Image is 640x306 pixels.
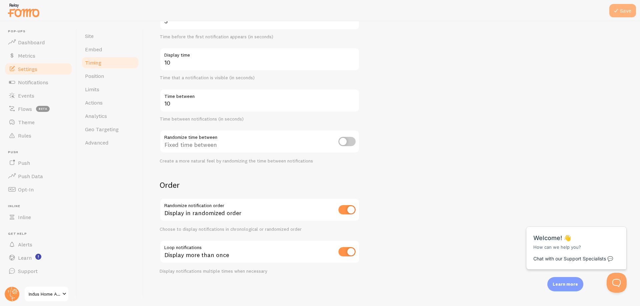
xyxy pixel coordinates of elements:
span: Push Data [18,173,43,179]
span: Rules [18,132,31,139]
a: Rules [4,129,73,142]
a: Limits [81,83,139,96]
span: Support [18,268,38,274]
span: Get Help [8,232,73,236]
span: Embed [85,46,102,53]
a: Support [4,264,73,278]
span: Alerts [18,241,32,248]
span: Analytics [85,113,107,119]
span: Theme [18,119,35,126]
a: Events [4,89,73,102]
a: Alerts [4,238,73,251]
label: Display time [160,48,360,59]
div: Time before the first notification appears (in seconds) [160,34,360,40]
a: Theme [4,116,73,129]
span: Indus Home Appliances [29,290,60,298]
span: Advanced [85,139,108,146]
a: Indus Home Appliances [24,286,69,302]
img: fomo-relay-logo-orange.svg [7,2,40,19]
a: Dashboard [4,36,73,49]
div: Learn more [547,277,583,291]
span: Notifications [18,79,48,86]
span: Dashboard [18,39,45,46]
span: Timing [85,59,101,66]
a: Settings [4,62,73,76]
a: Push [4,156,73,169]
a: Advanced [81,136,139,149]
div: Display in randomized order [160,198,360,222]
span: Limits [85,86,99,93]
span: Actions [85,99,103,106]
span: beta [36,106,50,112]
span: Position [85,73,104,79]
a: Site [81,29,139,43]
a: Learn [4,251,73,264]
a: Metrics [4,49,73,62]
div: Choose to display notifications in chronological or randomized order [160,226,360,232]
div: Display more than once [160,240,360,264]
a: Notifications [4,76,73,89]
span: Learn [18,254,32,261]
span: Inline [8,204,73,208]
label: Time between [160,89,360,100]
a: Embed [81,43,139,56]
span: Flows [18,106,32,112]
div: Display notifications multiple times when necessary [160,268,360,274]
span: Opt-In [18,186,34,193]
svg: <p>Watch New Feature Tutorials!</p> [35,254,41,260]
span: Metrics [18,52,35,59]
div: Create a more natural feel by randomizing the time between notifications [160,158,360,164]
iframe: Help Scout Beacon - Messages and Notifications [523,210,630,273]
span: Geo Targeting [85,126,119,133]
span: Pop-ups [8,29,73,34]
span: Settings [18,66,37,72]
div: Fixed time between [160,130,360,154]
span: Inline [18,214,31,220]
span: Push [18,159,30,166]
a: Flows beta [4,102,73,116]
span: Push [8,150,73,154]
span: Events [18,92,34,99]
a: Analytics [81,109,139,123]
iframe: Help Scout Beacon - Open [607,273,627,293]
a: Opt-In [4,183,73,196]
a: Timing [81,56,139,69]
h2: Order [160,180,360,190]
a: Position [81,69,139,83]
a: Geo Targeting [81,123,139,136]
p: Learn more [553,281,578,287]
a: Actions [81,96,139,109]
span: Site [85,33,94,39]
div: Time that a notification is visible (in seconds) [160,75,360,81]
div: Time between notifications (in seconds) [160,116,360,122]
a: Inline [4,210,73,224]
a: Push Data [4,169,73,183]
